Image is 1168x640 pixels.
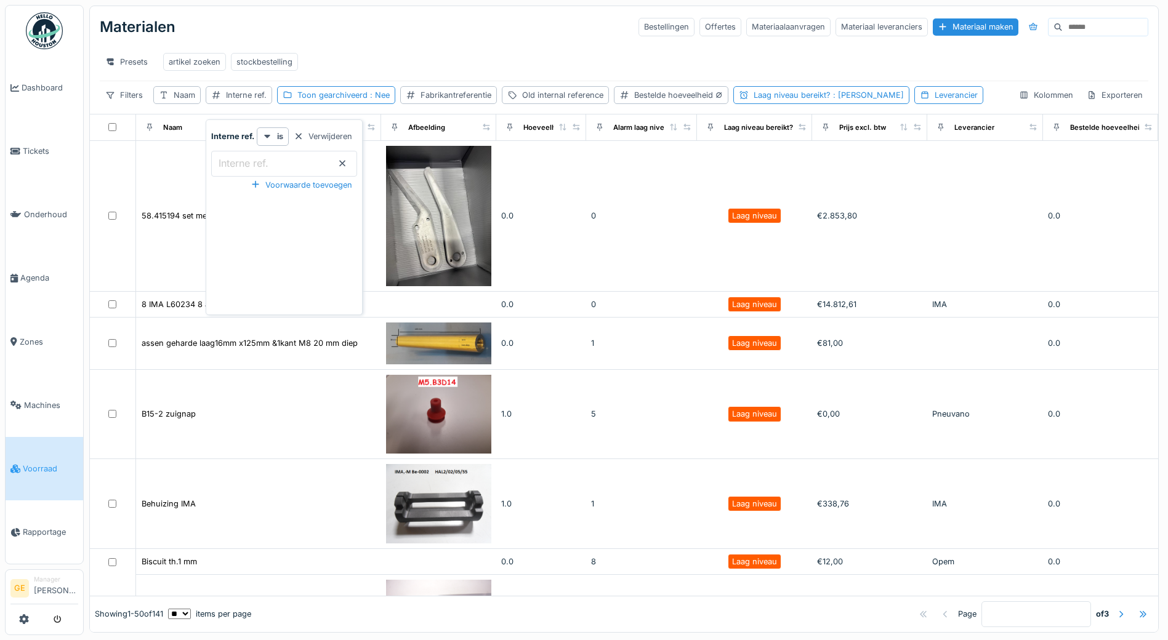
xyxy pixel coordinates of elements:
div: €81,00 [817,337,922,349]
div: 0.0 [501,337,581,349]
div: Laag niveau [732,210,777,222]
div: 0.0 [501,298,581,310]
span: Pneuvano [932,409,970,418]
div: 5 [591,408,692,420]
div: 8 [591,556,692,567]
div: Laag niveau [732,556,777,567]
div: Materiaalaanvragen [746,18,831,36]
div: 0.0 [501,556,581,567]
div: Offertes [699,18,741,36]
div: Laag niveau [732,498,777,510]
div: items per page [168,609,251,620]
span: IMA [932,300,947,309]
div: €0,00 [817,408,922,420]
div: 0 [591,298,692,310]
div: Laag niveau [732,298,777,310]
img: Badge_color-CXgf-gQk.svg [26,12,63,49]
div: B15-2 zuignap [142,408,196,420]
img: 58.415194 set messen kopetiket sig500 (L61) [386,146,491,286]
div: 0.0 [1048,556,1153,567]
div: 58.415194 set messen kopetiket sig500 (L61) [142,210,310,222]
img: assen geharde laag16mm x125mm &1kant M8 20 mm diep [386,322,491,364]
div: artikel zoeken [169,56,220,68]
strong: is [277,130,283,142]
div: Toon gearchiveerd [297,89,390,101]
div: Bestellingen [638,18,695,36]
div: 1.0 [501,408,581,420]
div: assen geharde laag16mm x125mm &1kant M8 20 mm diep [142,337,358,349]
strong: of 3 [1096,609,1109,620]
div: Prijs excl. btw [839,122,886,133]
div: Biscuit th.1 mm [142,556,197,567]
div: Filters [100,86,148,104]
div: Laag niveau [732,337,777,349]
div: stockbestelling [236,56,292,68]
li: GE [10,579,29,598]
span: IMA [932,499,947,508]
div: 0 [591,210,692,222]
div: Showing 1 - 50 of 141 [95,609,163,620]
div: 1 [591,498,692,510]
div: Laag niveau bereikt? [754,89,904,101]
strong: Interne ref. [211,130,254,142]
div: Hoeveelheid [523,122,566,133]
div: €14.812,61 [817,298,922,310]
span: Zones [20,336,78,348]
span: Agenda [20,272,78,284]
div: Kolommen [1013,86,1079,104]
div: Materiaal maken [933,18,1018,35]
div: 0.0 [1048,337,1153,349]
div: 1 [591,337,692,349]
div: Naam [163,122,182,133]
span: : [PERSON_NAME] [831,90,904,100]
div: €2.853,80 [817,210,922,222]
div: 1.0 [501,498,581,510]
div: Bestelde hoeveelheid [1070,122,1144,133]
span: Tickets [23,145,78,157]
div: Voorwaarde toevoegen [246,177,357,193]
div: 0.0 [1048,298,1153,310]
div: Manager [34,575,78,584]
span: Opem [932,557,954,566]
div: Leverancier [954,122,994,133]
span: Machines [24,399,78,411]
img: B15-2 zuignap [386,375,491,454]
div: €12,00 [817,556,922,567]
div: Laag niveau bereikt? [724,122,793,133]
div: 0.0 [1048,210,1153,222]
div: Verwijderen [289,128,357,145]
div: 0.0 [501,210,581,222]
div: Page [958,609,977,620]
span: Rapportage [23,526,78,538]
div: Bestelde hoeveelheid [634,89,723,101]
label: Interne ref. [216,156,271,170]
div: Old internal reference [522,89,603,101]
div: Naam [174,89,195,101]
img: Behuizing IMA [386,464,491,543]
div: Presets [100,53,153,71]
div: Afbeelding [408,122,445,133]
div: Exporteren [1081,86,1148,104]
div: Leverancier [935,89,978,101]
li: [PERSON_NAME] [34,575,78,601]
div: €338,76 [817,498,922,510]
div: Interne ref. [226,89,267,101]
div: 0.0 [1048,408,1153,420]
div: Laag niveau [732,408,777,420]
div: 0.0 [1048,498,1153,510]
div: Fabrikantreferentie [421,89,491,101]
span: : Nee [368,90,390,100]
div: 8 IMA L60234 8 axis card+I/O [142,298,255,310]
span: Onderhoud [24,209,78,220]
span: Voorraad [23,463,78,474]
div: Alarm laag niveau [613,122,672,133]
div: Materialen [100,11,175,43]
span: Dashboard [22,82,78,94]
div: Behuizing IMA [142,498,196,510]
div: Materiaal leveranciers [836,18,928,36]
